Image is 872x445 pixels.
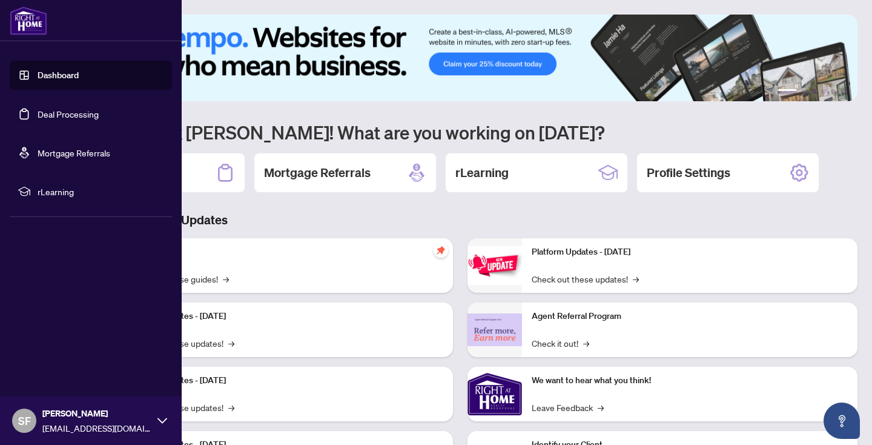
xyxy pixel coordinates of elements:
[778,89,797,94] button: 1
[38,147,110,158] a: Mortgage Referrals
[18,412,31,429] span: SF
[802,89,807,94] button: 2
[63,121,857,144] h1: Welcome back [PERSON_NAME]! What are you working on [DATE]?
[831,89,836,94] button: 5
[127,310,443,323] p: Platform Updates - [DATE]
[467,313,522,347] img: Agent Referral Program
[811,89,816,94] button: 3
[10,6,47,35] img: logo
[598,401,604,414] span: →
[467,367,522,421] img: We want to hear what you think!
[38,70,79,81] a: Dashboard
[264,164,371,181] h2: Mortgage Referrals
[63,212,857,229] h3: Brokerage & Industry Updates
[467,246,522,284] img: Platform Updates - June 23, 2025
[824,403,860,439] button: Open asap
[532,310,848,323] p: Agent Referral Program
[532,401,604,414] a: Leave Feedback→
[532,336,589,350] a: Check it out!→
[583,336,589,350] span: →
[63,15,857,101] img: Slide 0
[532,272,639,286] a: Check out these updates!→
[455,164,509,181] h2: rLearning
[647,164,730,181] h2: Profile Settings
[127,246,443,259] p: Self-Help
[532,246,848,259] p: Platform Updates - [DATE]
[821,89,826,94] button: 4
[633,272,639,286] span: →
[38,185,163,198] span: rLearning
[42,407,151,420] span: [PERSON_NAME]
[42,421,151,435] span: [EMAIL_ADDRESS][DOMAIN_NAME]
[228,401,234,414] span: →
[228,336,234,350] span: →
[532,374,848,387] p: We want to hear what you think!
[127,374,443,387] p: Platform Updates - [DATE]
[434,243,448,258] span: pushpin
[841,89,845,94] button: 6
[223,272,229,286] span: →
[38,109,99,119] a: Deal Processing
